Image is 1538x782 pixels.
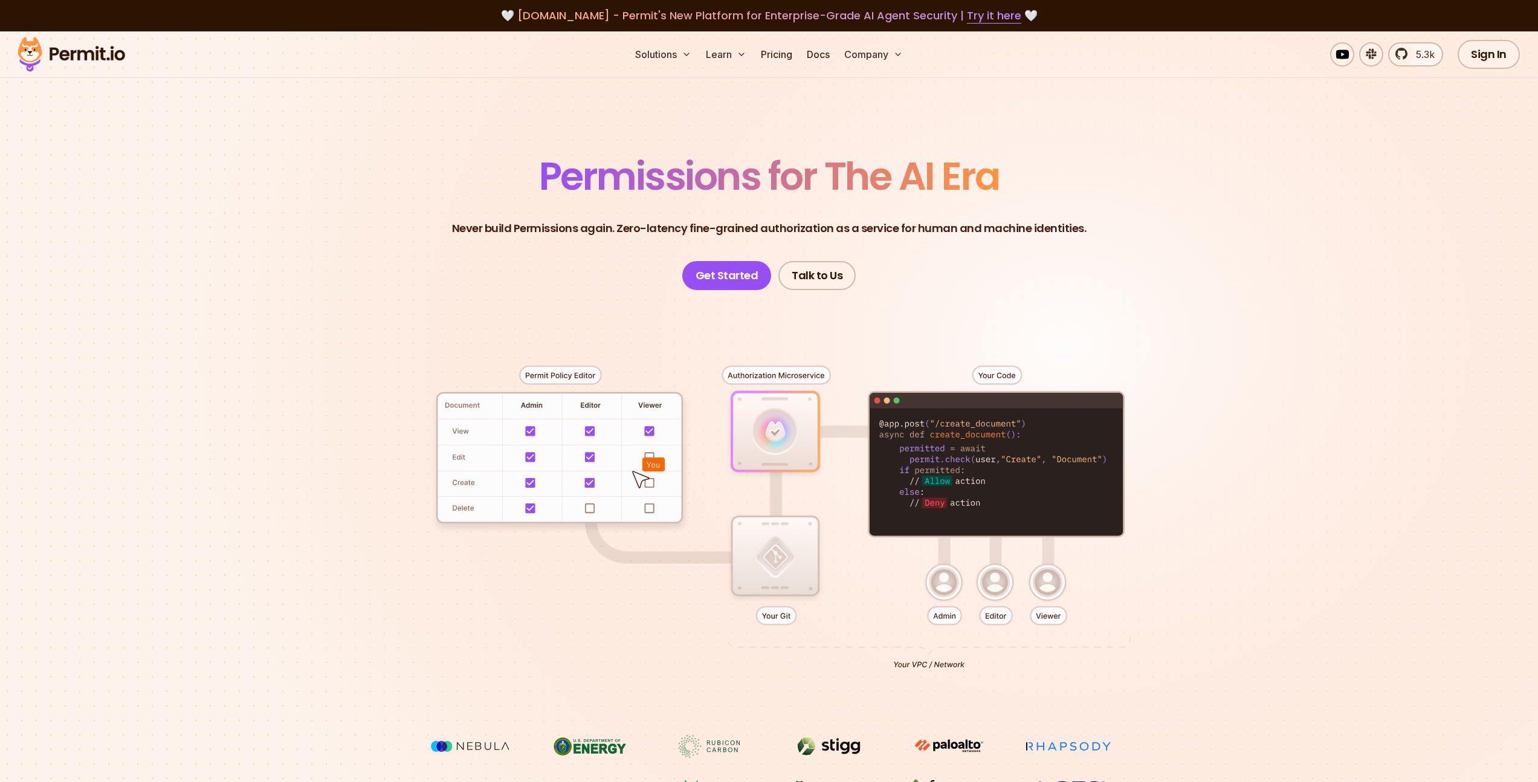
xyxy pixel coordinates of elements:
img: Rubicon [664,735,755,758]
a: Docs [802,42,835,66]
a: Sign In [1458,40,1520,69]
p: Never build Permissions again. Zero-latency fine-grained authorization as a service for human and... [452,220,1087,237]
img: Stigg [784,735,874,758]
a: Get Started [682,261,772,290]
a: Talk to Us [778,261,856,290]
img: paloalto [903,735,994,757]
div: 🤍 🤍 [29,7,1509,24]
button: Solutions [630,42,696,66]
span: [DOMAIN_NAME] - Permit's New Platform for Enterprise-Grade AI Agent Security | [517,8,1021,23]
img: US department of energy [544,735,635,758]
button: Learn [701,42,751,66]
img: Permit logo [12,34,131,75]
a: Pricing [756,42,797,66]
button: Company [839,42,908,66]
img: Nebula [425,735,515,758]
span: 5.3k [1409,47,1435,62]
span: Permissions for The AI Era [539,149,1000,203]
img: Rhapsody Health [1023,735,1114,758]
a: 5.3k [1388,42,1443,66]
a: Try it here [967,8,1021,24]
